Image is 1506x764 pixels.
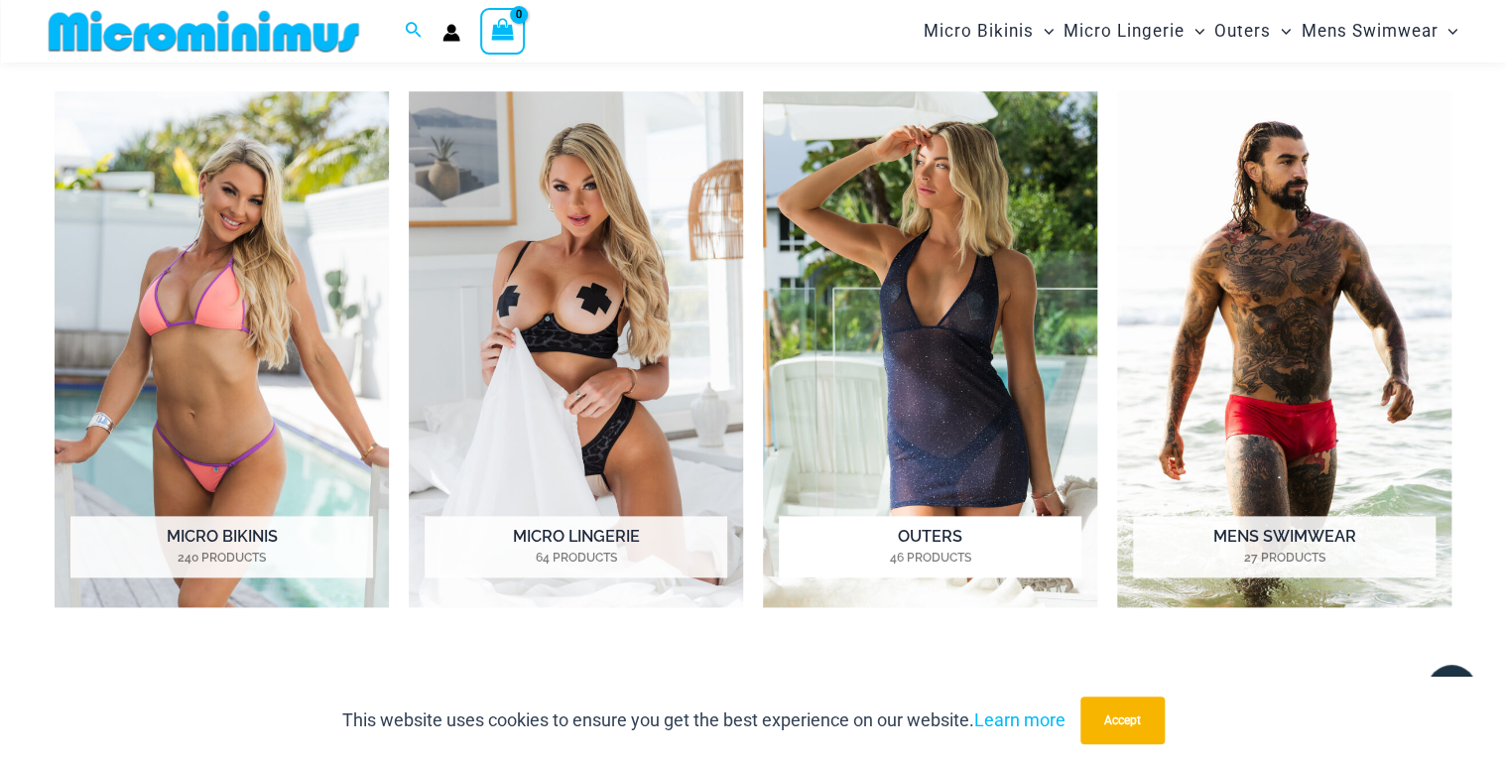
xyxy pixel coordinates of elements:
[425,549,727,567] mark: 64 Products
[425,516,727,577] h2: Micro Lingerie
[974,709,1066,730] a: Learn more
[55,91,389,607] a: Visit product category Micro Bikinis
[1133,516,1436,577] h2: Mens Swimwear
[779,549,1081,567] mark: 46 Products
[763,91,1097,607] img: Outers
[919,6,1059,57] a: Micro BikinisMenu ToggleMenu Toggle
[480,8,526,54] a: View Shopping Cart, empty
[1133,549,1436,567] mark: 27 Products
[763,91,1097,607] a: Visit product category Outers
[1117,91,1451,607] a: Visit product category Mens Swimwear
[55,91,389,607] img: Micro Bikinis
[1064,6,1185,57] span: Micro Lingerie
[1296,6,1462,57] a: Mens SwimwearMenu ToggleMenu Toggle
[342,705,1066,735] p: This website uses cookies to ensure you get the best experience on our website.
[409,91,743,607] img: Micro Lingerie
[405,19,423,44] a: Search icon link
[41,9,367,54] img: MM SHOP LOGO FLAT
[1034,6,1054,57] span: Menu Toggle
[70,549,373,567] mark: 240 Products
[1080,697,1165,744] button: Accept
[442,24,460,42] a: Account icon link
[1271,6,1291,57] span: Menu Toggle
[1214,6,1271,57] span: Outers
[924,6,1034,57] span: Micro Bikinis
[1117,91,1451,607] img: Mens Swimwear
[1185,6,1204,57] span: Menu Toggle
[70,516,373,577] h2: Micro Bikinis
[1209,6,1296,57] a: OutersMenu ToggleMenu Toggle
[1301,6,1438,57] span: Mens Swimwear
[1059,6,1209,57] a: Micro LingerieMenu ToggleMenu Toggle
[779,516,1081,577] h2: Outers
[409,91,743,607] a: Visit product category Micro Lingerie
[1438,6,1457,57] span: Menu Toggle
[916,3,1466,60] nav: Site Navigation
